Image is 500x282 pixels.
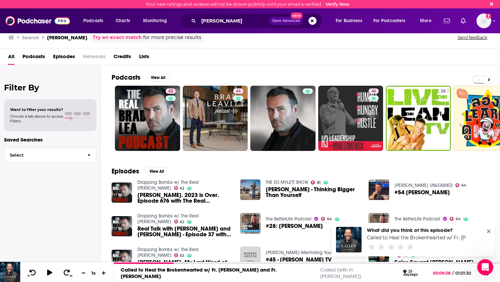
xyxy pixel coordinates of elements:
[452,271,454,276] span: /
[137,247,199,258] a: Dropping Bombs w/ The Real Brad Lea
[112,167,139,175] h2: Episodes
[291,12,303,19] span: New
[266,257,332,263] span: #45 - [PERSON_NAME] TV
[476,13,491,28] button: Show profile menu
[112,167,169,175] a: EpisodesView All
[336,227,362,252] a: Called to Heal the Brokenhearted w/ Fr. Mike Schmitz and Fr. John Riccardo
[420,16,431,26] span: More
[88,270,99,276] div: 1 x
[47,34,87,41] h3: [PERSON_NAME]
[83,16,103,26] span: Podcasts
[144,167,169,175] button: View All
[438,88,448,94] a: 28
[269,17,303,25] button: Open AdvancedNew
[441,88,446,95] span: 28
[266,216,311,222] a: The BetterLife Podcast
[112,183,132,203] a: Brad Lea. 2023 is Over. Episode 676 with The Real Brad Lea (TRBL)
[318,86,383,151] a: 46
[311,180,321,185] a: 81
[168,88,173,95] span: 62
[137,259,232,271] a: Brad Lea. My Last Word of 2022. Episode 540 with The Real Brad Lea (TRBL)
[186,13,329,29] div: Search podcasts, credits, & more...
[70,275,72,277] span: 30
[476,13,491,28] span: Logged in as kimmiveritas
[266,187,361,198] span: [PERSON_NAME] - Thinking Bigger Than Yourself
[233,88,243,94] a: 44
[403,270,427,277] div: 25 days ago
[240,247,261,267] img: #45 - Brad Lea TV
[458,15,468,27] a: Show notifications dropdown
[4,153,82,157] span: Select
[266,187,361,198] a: Brad Lea - Thinking Bigger Than Yourself
[240,213,261,234] a: #28: Brad Lea
[138,15,176,26] button: open menu
[373,16,406,26] span: For Podcasters
[137,226,232,237] a: Real Talk with Grant Cardone and Brad Lea - Episode 37 with The Real Brad Lea (TRBL). Guest: Gran...
[174,186,184,190] a: 62
[461,184,466,187] span: 64
[22,34,39,41] h3: Search
[403,254,408,257] span: 59
[317,181,321,184] span: 81
[174,219,184,224] a: 62
[240,179,261,200] img: Brad Lea - Thinking Bigger Than Yourself
[112,73,170,82] a: PodcastsView All
[143,34,201,41] span: for more precise results
[146,74,170,82] button: View All
[456,35,489,40] button: Send feedback
[199,15,269,26] input: Search podcasts, credits, & more...
[441,15,453,27] a: Show notifications dropdown
[454,271,478,276] span: 01:01:30
[114,51,131,65] a: Credits
[115,86,180,151] a: 62
[394,190,450,195] span: #54 [PERSON_NAME]
[137,259,232,271] span: [PERSON_NAME]. My Last Word of 2022. Episode 540 with The Real [PERSON_NAME] (TRBL)
[326,2,349,7] a: Verify Now
[5,14,70,27] img: Podchaser - Follow, Share and Rate Podcasts
[394,259,474,265] span: Sales Savant [PERSON_NAME]
[137,179,199,191] a: Dropping Bombs w/ The Real Brad Lea
[371,88,376,95] span: 46
[111,15,134,26] a: Charts
[183,86,248,151] a: 44
[137,192,232,204] a: Brad Lea. 2023 is Over. Episode 676 with The Real Brad Lea (TRBL)
[266,223,323,229] a: #28: Brad Lea
[369,15,415,26] button: open menu
[112,216,132,237] img: Real Talk with Grant Cardone and Brad Lea - Episode 37 with The Real Brad Lea (TRBL). Guest: Gran...
[23,51,45,65] a: Podcasts
[394,259,474,265] a: Sales Savant Brad Lea
[27,275,30,277] span: 10
[53,51,75,65] a: Episodes
[477,259,493,275] iframe: Intercom live chat
[266,257,332,263] a: #45 - Brad Lea TV
[456,217,461,220] span: 64
[369,88,379,94] a: 46
[369,213,389,234] img: #28: Brad Lea
[112,250,132,270] a: Brad Lea. My Last Word of 2022. Episode 540 with The Real Brad Lea (TRBL)
[143,16,167,26] span: Monitoring
[320,267,361,279] a: Called (with Fr. [PERSON_NAME])
[112,73,140,82] h2: Podcasts
[266,223,323,229] span: #28: [PERSON_NAME]
[336,16,362,26] span: For Business
[93,34,142,41] a: Try an exact match
[4,136,96,143] p: Saved Searches
[166,88,176,94] a: 62
[180,220,184,224] span: 62
[180,254,184,257] span: 62
[415,15,440,26] button: open menu
[369,179,389,200] a: #54 BRAD LEA
[386,86,451,151] a: 28
[8,51,14,65] a: All
[486,13,491,19] svg: Email not verified
[137,192,232,204] span: [PERSON_NAME]. 2023 is Over. Episode 676 with The Real [PERSON_NAME] (TRBL)
[266,179,308,185] a: THE ED MYLETT SHOW
[369,247,389,267] img: Sales Savant Brad Lea
[433,271,452,276] span: 00:09:38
